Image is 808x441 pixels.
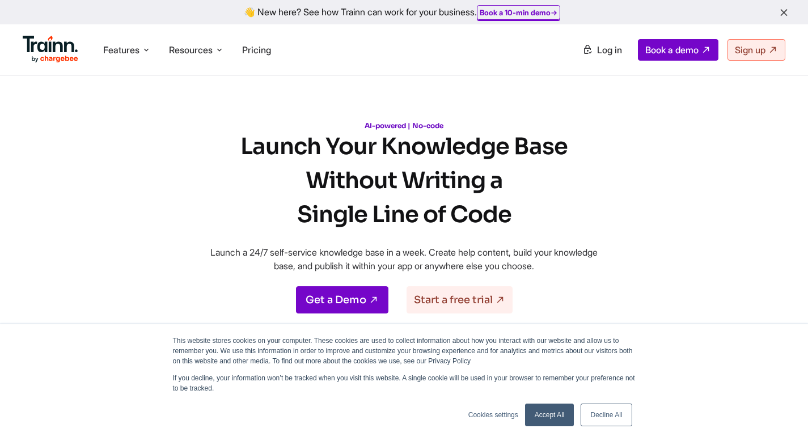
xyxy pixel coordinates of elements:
a: Sign up [727,39,785,61]
p: This website stores cookies on your computer. These cookies are used to collect information about... [173,336,636,366]
div: 👋 New here? See how Trainn can work for your business. [7,7,801,18]
span: Sign up [735,44,765,56]
img: Trainn Logo [23,36,78,63]
a: Cookies settings [468,410,518,420]
a: Start a free trial [407,286,513,313]
p: AI-powered | No-code [200,121,608,130]
a: Accept All [525,404,574,426]
span: Features [103,44,139,56]
a: Decline All [581,404,632,426]
a: Book a demo [638,39,718,61]
a: Log in [576,40,629,60]
b: Book a 10-min demo [480,8,551,17]
span: Book a demo [645,44,699,56]
a: Pricing [242,44,271,56]
span: Log in [597,44,622,56]
p: If you decline, your information won’t be tracked when you visit this website. A single cookie wi... [173,373,636,393]
a: Get a Demo [296,286,388,313]
a: Book a 10-min demo→ [480,8,557,17]
h1: Launch Your Knowledge Base Without Writing a Single Line of Code [200,130,608,232]
p: Launch a 24/7 self-service knowledge base in a week. Create help content, build your knowledge ba... [200,245,608,273]
span: Resources [169,44,213,56]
